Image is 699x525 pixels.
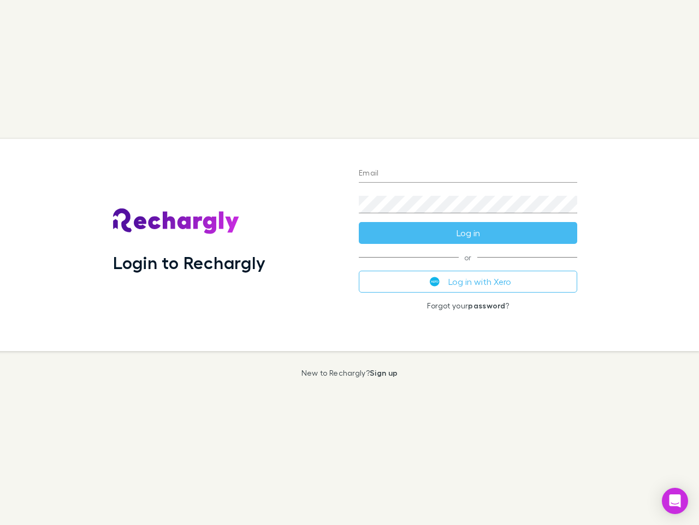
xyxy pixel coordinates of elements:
div: Open Intercom Messenger [662,488,688,514]
h1: Login to Rechargly [113,252,265,273]
button: Log in [359,222,577,244]
p: New to Rechargly? [301,369,398,377]
a: password [468,301,505,310]
button: Log in with Xero [359,271,577,293]
img: Rechargly's Logo [113,208,240,235]
img: Xero's logo [430,277,440,287]
p: Forgot your ? [359,301,577,310]
a: Sign up [370,368,398,377]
